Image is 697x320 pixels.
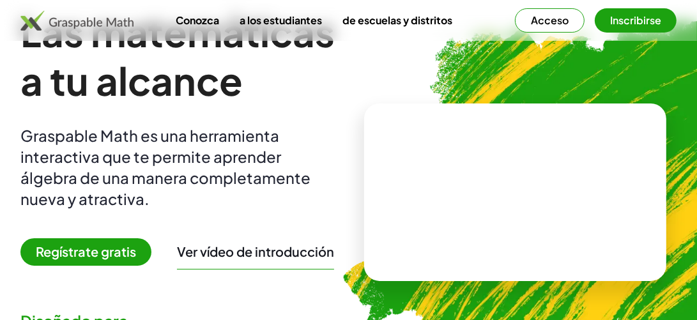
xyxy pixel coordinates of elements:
button: Ver vídeo de introducción [177,243,334,260]
button: Acceso [515,8,585,33]
button: Inscribirse [595,8,677,33]
font: Acceso [531,13,569,27]
font: Inscribirse [610,13,661,27]
font: Regístrate gratis [36,243,136,259]
a: de escuelas y distritos [332,8,463,32]
font: de escuelas y distritos [342,13,452,27]
font: Conozca [176,13,219,27]
a: Conozca [165,8,229,32]
font: Ver vídeo de introducción [177,243,334,259]
a: a los estudiantes [229,8,332,32]
font: Las matemáticas a tu alcance [20,8,335,104]
video: ¿Qué es esto? Es notación matemática dinámica. Esta notación desempeña un papel fundamental en có... [419,144,611,240]
font: a los estudiantes [240,13,322,27]
font: Graspable Math es una herramienta interactiva que te permite aprender álgebra de una manera compl... [20,126,310,208]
